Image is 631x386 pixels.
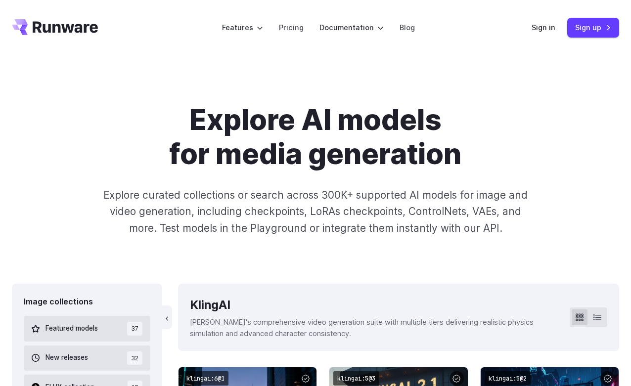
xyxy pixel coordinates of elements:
[24,296,150,308] div: Image collections
[12,19,98,35] a: Go to /
[485,371,531,386] code: klingai:5@2
[567,18,619,37] a: Sign up
[45,323,98,334] span: Featured models
[73,103,558,171] h1: Explore AI models for media generation
[190,296,554,314] div: KlingAI
[24,316,150,341] button: Featured models 37
[222,22,263,33] label: Features
[182,371,228,386] code: klingai:6@1
[103,187,528,236] p: Explore curated collections or search across 300K+ supported AI models for image and video genera...
[319,22,384,33] label: Documentation
[24,345,150,371] button: New releases 32
[127,351,142,365] span: 32
[532,22,555,33] a: Sign in
[333,371,379,386] code: klingai:5@3
[190,316,554,339] p: [PERSON_NAME]'s comprehensive video generation suite with multiple tiers delivering realistic phy...
[45,352,88,363] span: New releases
[162,305,172,329] button: ‹
[400,22,415,33] a: Blog
[279,22,304,33] a: Pricing
[127,322,142,335] span: 37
